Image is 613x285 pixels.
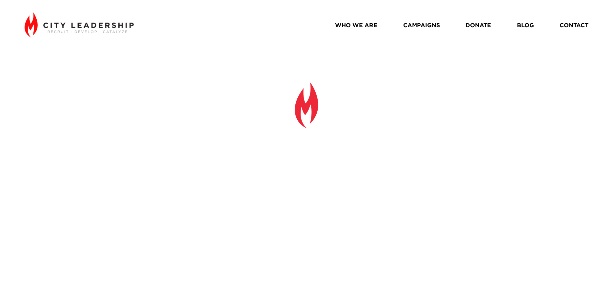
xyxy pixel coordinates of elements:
a: CONTACT [560,19,588,31]
img: City Leadership - Recruit. Develop. Catalyze. [25,12,134,38]
a: DONATE [465,19,491,31]
strong: Everything Rises and Falls on Leadership [164,133,454,190]
a: BLOG [517,19,534,31]
a: WHO WE ARE [335,19,377,31]
a: CAMPAIGNS [403,19,440,31]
